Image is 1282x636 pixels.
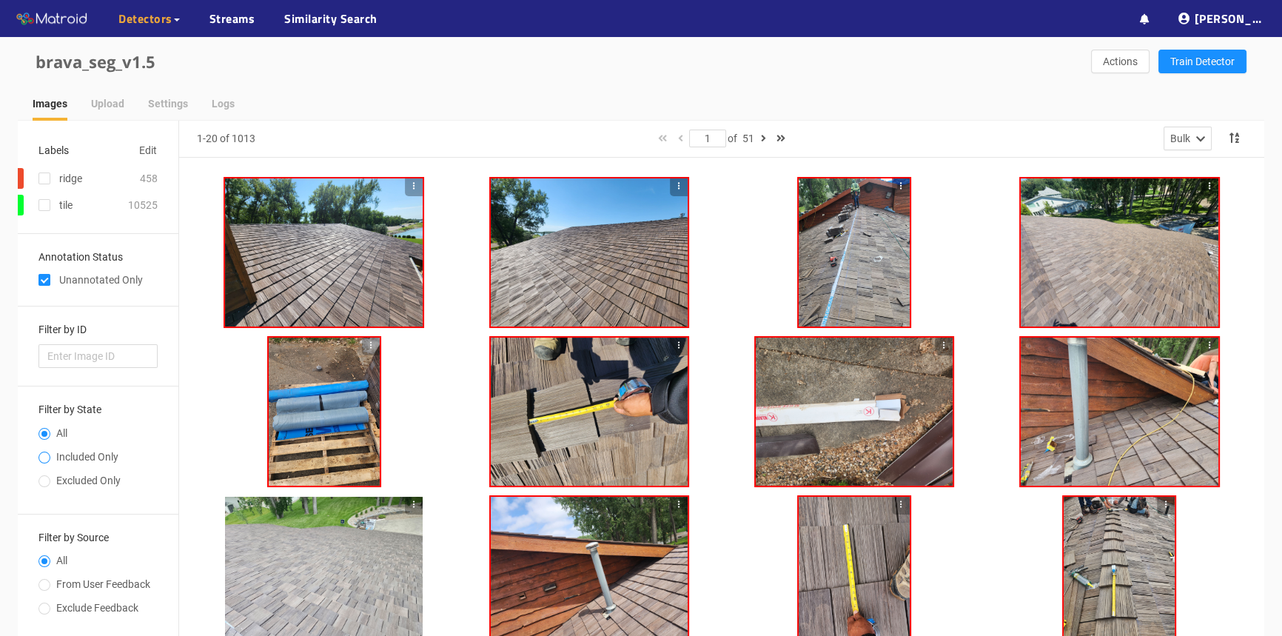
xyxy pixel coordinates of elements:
a: Streams [209,10,255,27]
h3: Filter by Source [38,532,158,543]
span: All [50,427,73,439]
div: ridge [59,170,82,187]
span: Edit [139,142,157,158]
span: Excluded Only [50,475,127,486]
span: Train Detector [1170,53,1235,70]
div: 1-20 of 1013 [197,130,255,147]
button: Edit [138,138,158,162]
div: tile [59,197,73,213]
div: Images [33,96,67,112]
div: brava_seg_v1.5 [36,49,641,75]
span: All [50,555,73,566]
span: Detectors [118,10,172,27]
div: Bulk [1170,130,1190,147]
div: Unannotated Only [38,272,158,288]
div: Labels [38,142,69,158]
h3: Filter by State [38,404,158,415]
div: Logs [212,96,235,112]
input: Enter Image ID [38,344,158,368]
div: Upload [91,96,124,112]
button: Train Detector [1158,50,1246,73]
button: Actions [1091,50,1150,73]
img: Matroid logo [15,8,89,30]
span: of 51 [728,133,754,144]
span: Included Only [50,451,124,463]
span: Actions [1103,53,1138,70]
h3: Annotation Status [38,252,158,263]
div: 10525 [128,197,158,213]
a: Similarity Search [284,10,377,27]
button: Bulk [1164,127,1212,150]
div: 458 [140,170,158,187]
span: From User Feedback [50,578,156,590]
h3: Filter by ID [38,324,158,335]
div: Settings [148,96,188,112]
span: Exclude Feedback [50,602,144,614]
